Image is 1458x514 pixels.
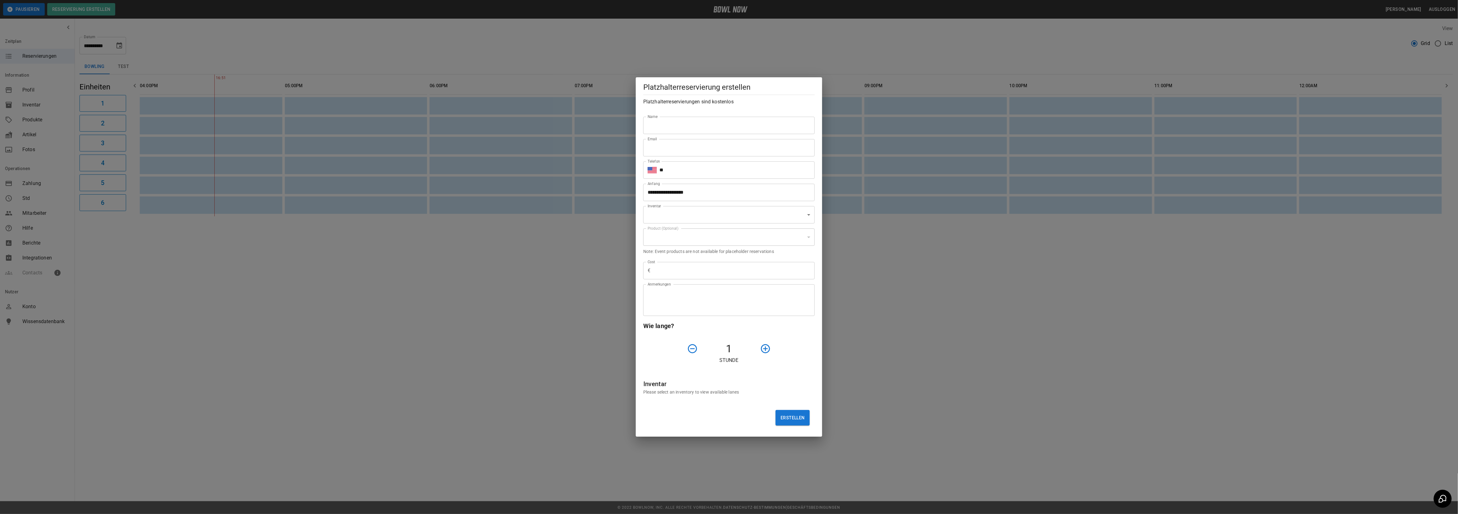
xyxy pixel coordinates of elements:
p: Note: Event products are not available for placeholder reservations [643,248,815,255]
button: Erstellen [776,410,810,426]
p: Stunde [643,357,815,364]
label: Telefon [648,159,660,164]
label: Anfang [648,181,660,186]
div: ​ [643,206,815,223]
div: ​ [643,228,815,246]
h4: 1 [700,342,758,355]
button: Select country [648,165,657,175]
h6: Wie lange? [643,321,815,331]
input: Choose date, selected date is Sep 11, 2025 [643,184,810,201]
h6: Inventar [643,379,815,389]
p: Please select an inventory to view available lanes [643,389,815,395]
h6: Platzhalterreservierungen sind kostenlos [643,97,815,106]
h5: Platzhalterreservierung erstellen [643,82,815,92]
p: € [648,267,650,274]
